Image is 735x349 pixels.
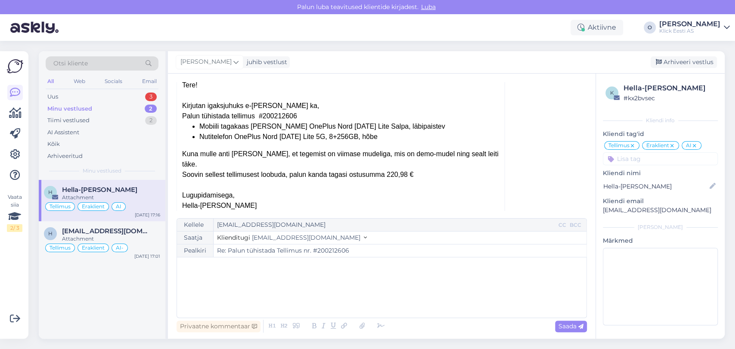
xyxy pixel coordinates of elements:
[135,212,160,218] div: [DATE] 17:16
[145,116,157,125] div: 2
[610,90,614,96] span: k
[82,204,105,209] span: Eraklient
[180,57,232,67] span: [PERSON_NAME]
[558,322,583,330] span: Saada
[182,201,499,211] div: Hella-[PERSON_NAME]
[182,111,499,121] div: Palun tühistada tellimus #200212606
[659,21,720,28] div: [PERSON_NAME]
[182,170,499,180] div: Soovin sellest tellimusest loobuda, palun kanda tagasi ostusumma 220,98 €
[603,117,718,124] div: Kliendi info
[50,204,71,209] span: Tellimus
[47,105,92,113] div: Minu vestlused
[199,132,499,142] li: Nutitelefon OnePlus Nord [DATE] Lite 5G, 8+256GB, hõbe
[603,152,718,165] input: Lisa tag
[48,189,53,195] span: H
[62,186,137,194] span: Hella-Liisa Aavik
[177,244,214,257] div: Pealkiri
[82,245,105,250] span: Eraklient
[199,121,499,132] li: Mobiili tagakaas [PERSON_NAME] OnePlus Nord [DATE] Lite Salpa, läbipaistev
[177,321,261,332] div: Privaatne kommentaar
[46,76,56,87] div: All
[217,233,367,242] button: Klienditugi [EMAIL_ADDRESS][DOMAIN_NAME]
[72,76,87,87] div: Web
[7,193,22,232] div: Vaata siia
[48,230,53,237] span: h
[47,93,58,101] div: Uus
[53,59,88,68] span: Otsi kliente
[603,197,718,206] p: Kliendi email
[116,245,124,250] span: AI-
[659,28,720,34] div: Klick Eesti AS
[659,21,730,34] a: [PERSON_NAME]Klick Eesti AS
[7,224,22,232] div: 2 / 3
[603,130,718,139] p: Kliendi tag'id
[686,143,692,148] span: AI
[47,116,90,125] div: Tiimi vestlused
[145,93,157,101] div: 3
[47,152,83,161] div: Arhiveeritud
[623,83,715,93] div: Hella-[PERSON_NAME]
[608,143,630,148] span: Tellimus
[214,244,586,257] input: Write subject here...
[47,140,60,148] div: Kõik
[646,143,669,148] span: Eraklient
[50,245,71,250] span: Tellimus
[214,219,557,231] input: Recepient...
[603,182,708,191] input: Lisa nimi
[623,93,715,103] div: # kx2bvsec
[243,58,287,67] div: juhib vestlust
[116,204,121,209] span: AI
[419,3,438,11] span: Luba
[557,221,568,229] div: CC
[603,223,718,231] div: [PERSON_NAME]
[62,227,152,235] span: hellaliisa.aavik@hotmail.com
[571,20,623,35] div: Aktiivne
[134,253,160,259] div: [DATE] 17:01
[182,80,499,90] div: Tere!
[603,236,718,245] p: Märkmed
[177,232,214,244] div: Saatja
[651,56,717,68] div: Arhiveeri vestlus
[103,76,124,87] div: Socials
[177,219,214,231] div: Kellele
[182,190,499,201] div: Lugupidamisega,
[182,149,499,170] div: Kuna mulle anti [PERSON_NAME], et tegemist on viimase mudeliga, mis on demo-mudel ning sealt leit...
[603,206,718,215] p: [EMAIL_ADDRESS][DOMAIN_NAME]
[603,169,718,178] p: Kliendi nimi
[47,128,79,137] div: AI Assistent
[568,221,583,229] div: BCC
[252,234,360,241] span: [EMAIL_ADDRESS][DOMAIN_NAME]
[217,234,250,241] span: Klienditugi
[7,58,23,74] img: Askly Logo
[140,76,158,87] div: Email
[83,167,121,175] span: Minu vestlused
[62,235,160,243] div: Attachment
[644,22,656,34] div: O
[182,101,499,111] div: Kirjutan igaksjuhuks e-[PERSON_NAME] ka,
[145,105,157,113] div: 2
[62,194,160,201] div: Attachment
